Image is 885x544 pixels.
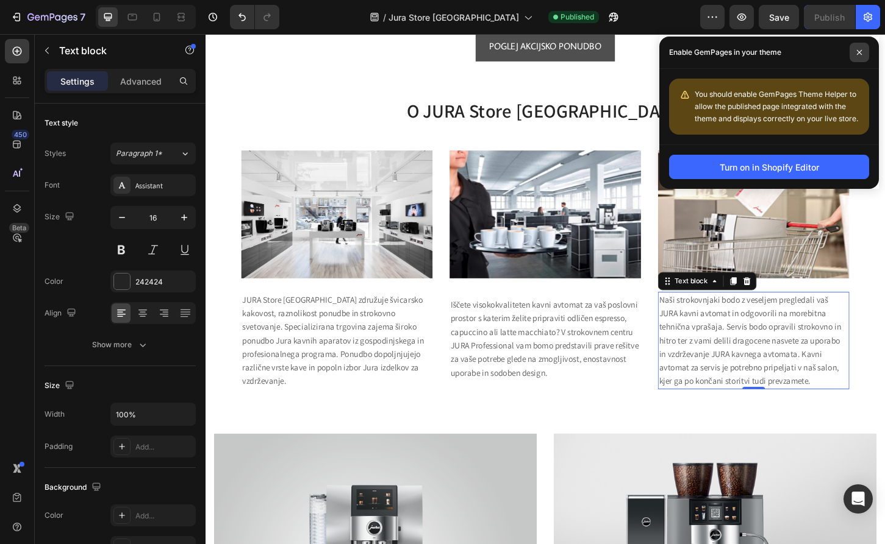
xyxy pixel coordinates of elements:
button: Publish [804,5,855,29]
iframe: Design area [206,34,885,544]
span: Published [561,12,594,23]
button: Paragraph 1* [110,143,196,164]
span: Iščete visokokvaliteten kavni avtomat za vaš poslovni prostor s katerim želite pripraviti odličen... [264,286,467,370]
div: Color [45,276,63,287]
div: 242424 [135,277,193,288]
div: Show more [92,339,149,351]
div: Beta [9,223,29,233]
span: You should enable GemPages Theme Helper to allow the published page integrated with the theme and... [695,90,858,123]
button: Show more [45,334,196,356]
div: Width [45,409,65,420]
div: Size [45,209,77,225]
div: Padding [45,441,73,452]
div: Rich Text Editor. Editing area: main [487,278,693,383]
input: Auto [111,403,195,425]
div: Add... [135,510,193,521]
span: / [383,11,386,24]
img: Alt Image [263,125,469,263]
p: Advanced [120,75,162,88]
span: Jura Store [GEOGRAPHIC_DATA] [389,11,519,24]
div: Align [45,305,79,322]
div: 450 [12,130,29,140]
h2: O JURA Store [GEOGRAPHIC_DATA] [9,68,723,97]
span: Naši strokovnjaki bodo z veseljem pregledali vaš JURA kavni avtomat in odgovorili na morebitna te... [489,280,685,380]
div: Font [45,180,60,191]
p: POGLEJ AKCIJSKO PONUDBO [306,4,426,22]
span: Paragraph 1* [116,148,162,159]
p: Enable GemPages in your theme [669,46,781,58]
button: 7 [5,5,91,29]
p: 7 [80,10,85,24]
div: Publish [814,11,845,24]
p: Settings [60,75,95,88]
div: Color [45,510,63,521]
div: Open Intercom Messenger [844,484,873,514]
span: Save [769,12,789,23]
div: Text style [45,118,78,129]
div: Add... [135,442,193,453]
div: Assistant [135,180,193,191]
div: Text block [503,261,543,272]
div: Turn on in Shopify Editor [720,161,819,174]
div: Undo/Redo [230,5,279,29]
button: Turn on in Shopify Editor [669,155,869,179]
img: Alt Image [487,125,693,263]
div: Background [45,479,104,496]
button: Save [759,5,799,29]
div: Size [45,378,77,394]
span: JURA Store [GEOGRAPHIC_DATA] združuje švicarsko kakovost, raznolikost ponudbe in strokovno svetov... [40,280,235,380]
img: Alt Image [38,125,245,263]
div: Styles [45,148,66,159]
p: Text block [59,43,163,58]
